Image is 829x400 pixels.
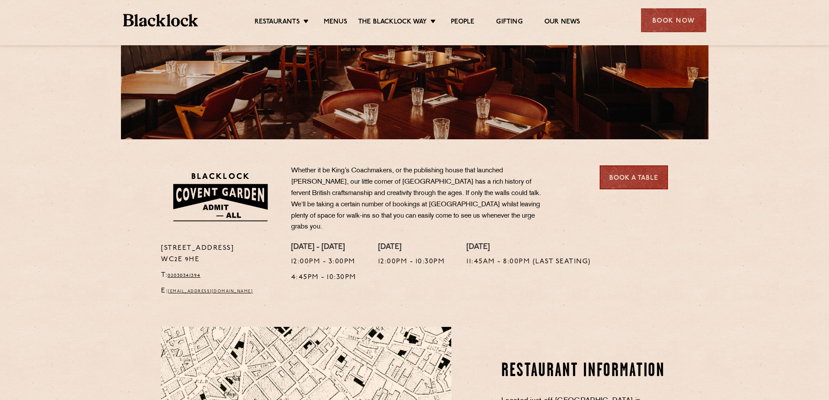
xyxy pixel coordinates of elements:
[378,243,445,252] h4: [DATE]
[501,360,668,382] h2: Restaurant information
[161,286,278,297] p: E:
[641,8,706,32] div: Book Now
[255,18,300,27] a: Restaurants
[467,243,591,252] h4: [DATE]
[161,243,278,266] p: [STREET_ADDRESS] WC2E 9HE
[161,270,278,281] p: T:
[291,256,356,268] p: 12:00pm - 3:00pm
[600,165,668,189] a: Book a Table
[161,165,278,229] img: BLA_1470_CoventGarden_Website_Solid.svg
[291,243,356,252] h4: [DATE] - [DATE]
[451,18,474,27] a: People
[496,18,522,27] a: Gifting
[358,18,427,27] a: The Blacklock Way
[544,18,581,27] a: Our News
[291,165,548,233] p: Whether it be King’s Coachmakers, or the publishing house that launched [PERSON_NAME], our little...
[378,256,445,268] p: 12:00pm - 10:30pm
[324,18,347,27] a: Menus
[467,256,591,268] p: 11:45am - 8:00pm (Last Seating)
[168,273,201,278] a: 02030341394
[123,14,198,27] img: BL_Textured_Logo-footer-cropped.svg
[291,272,356,283] p: 4:45pm - 10:30pm
[168,289,253,293] a: [EMAIL_ADDRESS][DOMAIN_NAME]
